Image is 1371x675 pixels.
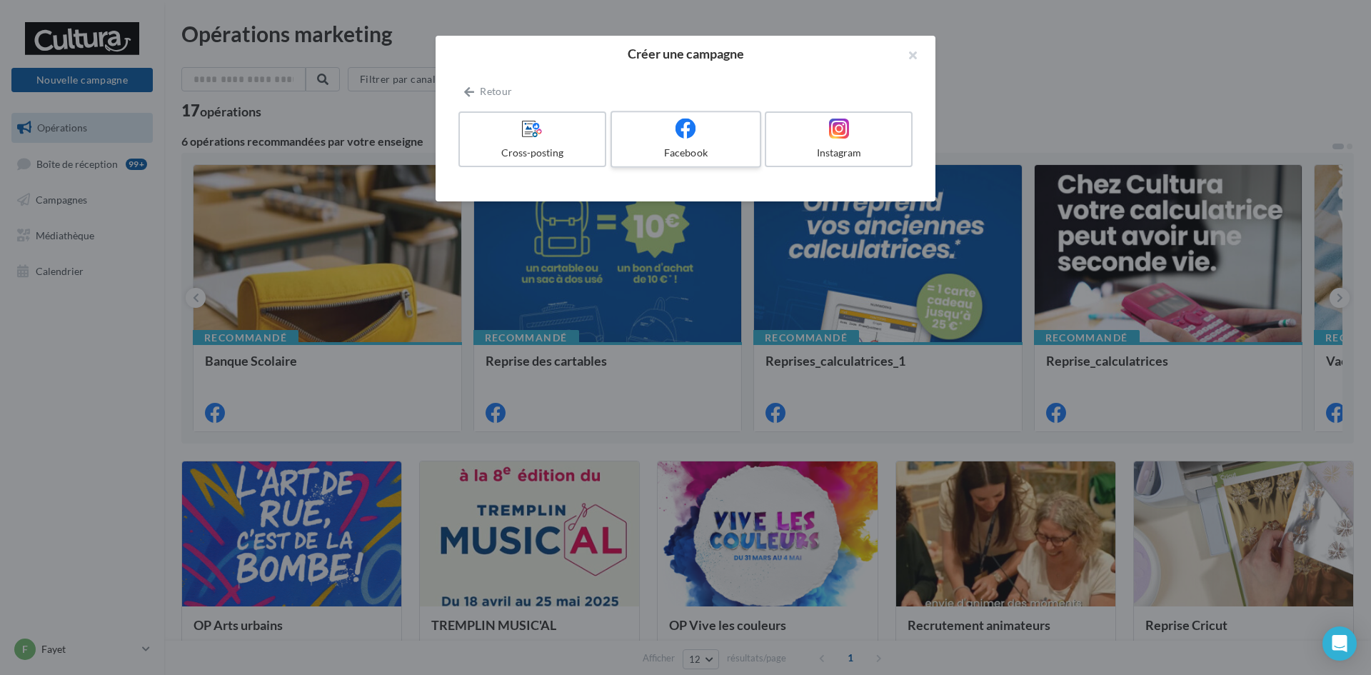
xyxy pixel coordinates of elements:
[466,146,599,160] div: Cross-posting
[1322,626,1357,661] div: Open Intercom Messenger
[772,146,905,160] div: Instagram
[618,146,753,160] div: Facebook
[458,47,913,60] h2: Créer une campagne
[458,83,518,100] button: Retour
